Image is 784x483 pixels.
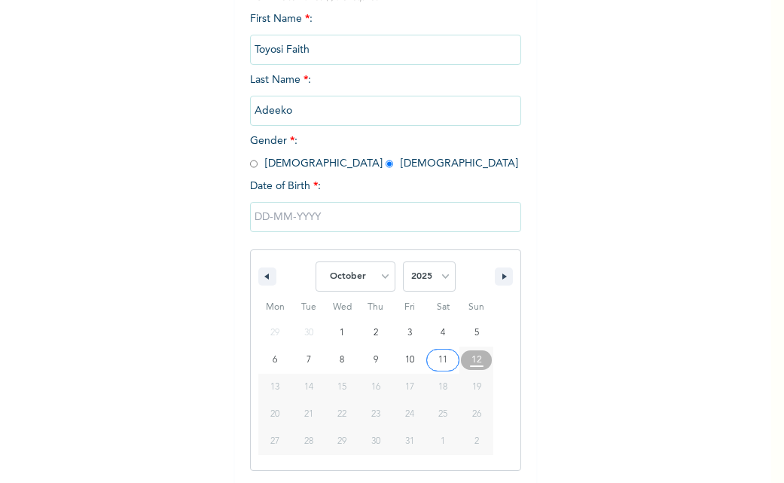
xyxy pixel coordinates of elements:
[258,295,292,319] span: Mon
[371,428,380,455] span: 30
[337,428,346,455] span: 29
[459,319,493,347] button: 5
[250,14,521,55] span: First Name :
[292,347,326,374] button: 7
[250,96,521,126] input: Enter your last name
[359,347,393,374] button: 9
[325,401,359,428] button: 22
[292,295,326,319] span: Tue
[426,374,460,401] button: 18
[374,319,378,347] span: 2
[371,401,380,428] span: 23
[325,319,359,347] button: 1
[438,374,447,401] span: 18
[304,428,313,455] span: 28
[405,401,414,428] span: 24
[371,374,380,401] span: 16
[359,295,393,319] span: Thu
[471,347,482,374] span: 12
[258,428,292,455] button: 27
[292,374,326,401] button: 14
[359,374,393,401] button: 16
[426,347,460,374] button: 11
[374,347,378,374] span: 9
[250,136,518,169] span: Gender : [DEMOGRAPHIC_DATA] [DEMOGRAPHIC_DATA]
[337,374,346,401] span: 15
[459,295,493,319] span: Sun
[359,428,393,455] button: 30
[337,401,346,428] span: 22
[250,202,521,232] input: DD-MM-YYYY
[392,295,426,319] span: Fri
[340,347,344,374] span: 8
[472,374,481,401] span: 19
[304,401,313,428] span: 21
[258,347,292,374] button: 6
[359,401,393,428] button: 23
[405,374,414,401] span: 17
[250,35,521,65] input: Enter your first name
[392,428,426,455] button: 31
[292,428,326,455] button: 28
[270,374,279,401] span: 13
[292,401,326,428] button: 21
[407,319,412,347] span: 3
[392,401,426,428] button: 24
[250,75,521,116] span: Last Name :
[325,428,359,455] button: 29
[441,319,445,347] span: 4
[438,347,447,374] span: 11
[426,319,460,347] button: 4
[392,374,426,401] button: 17
[438,401,447,428] span: 25
[459,347,493,374] button: 12
[426,295,460,319] span: Sat
[250,179,321,194] span: Date of Birth :
[325,347,359,374] button: 8
[270,428,279,455] span: 27
[459,374,493,401] button: 19
[359,319,393,347] button: 2
[258,374,292,401] button: 13
[304,374,313,401] span: 14
[474,319,479,347] span: 5
[459,401,493,428] button: 26
[392,319,426,347] button: 3
[405,428,414,455] span: 31
[340,319,344,347] span: 1
[325,374,359,401] button: 15
[270,401,279,428] span: 20
[472,401,481,428] span: 26
[426,401,460,428] button: 25
[325,295,359,319] span: Wed
[273,347,277,374] span: 6
[307,347,311,374] span: 7
[392,347,426,374] button: 10
[258,401,292,428] button: 20
[405,347,414,374] span: 10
